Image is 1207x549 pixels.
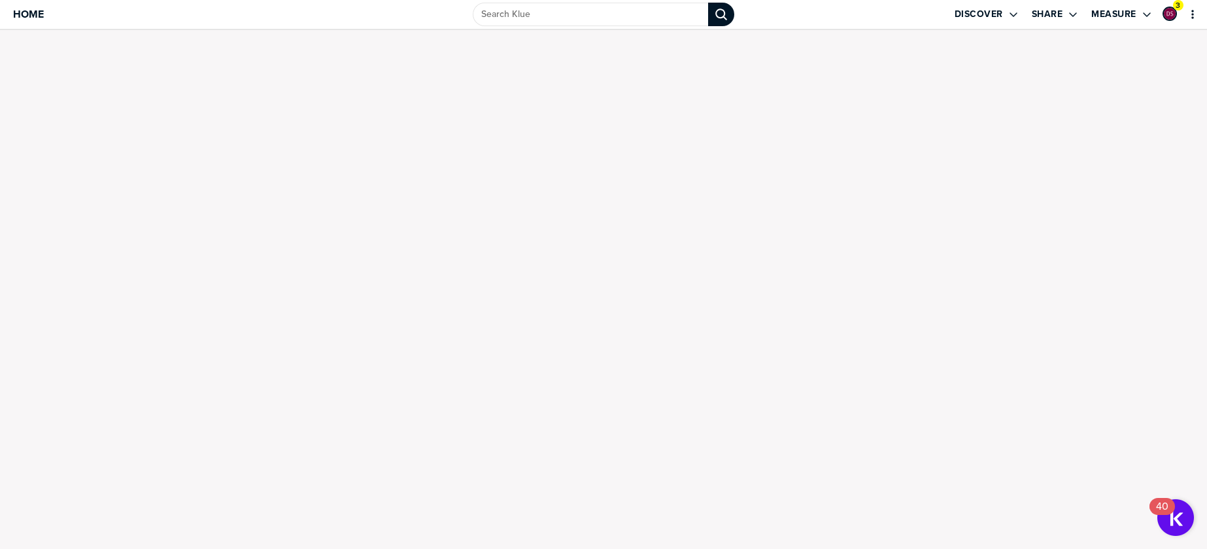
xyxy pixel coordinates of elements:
[955,9,1003,20] label: Discover
[1163,7,1177,21] div: Denny Stripling
[708,3,734,26] div: Search Klue
[1157,499,1194,536] button: Open Resource Center, 40 new notifications
[1176,1,1180,10] span: 3
[473,3,708,26] input: Search Klue
[1164,8,1176,20] img: c8dd91ea4271c44a822c3a78e4bc3840-sml.png
[1161,5,1178,22] a: Edit Profile
[1156,506,1168,523] div: 40
[1091,9,1136,20] label: Measure
[13,9,44,20] span: Home
[1032,9,1063,20] label: Share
